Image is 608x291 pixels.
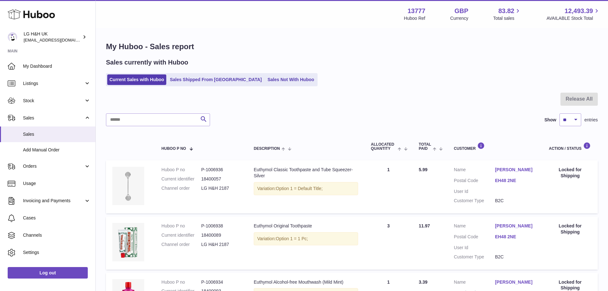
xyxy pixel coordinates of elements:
label: Show [544,117,556,123]
span: Huboo P no [161,147,186,151]
a: Current Sales with Huboo [107,74,166,85]
dt: Name [454,223,495,231]
span: 11.97 [419,223,430,228]
td: 1 [364,160,412,213]
span: Sales [23,131,91,137]
span: Cases [23,215,91,221]
dt: Huboo P no [161,167,201,173]
a: [PERSON_NAME] [495,279,536,285]
dd: P-1006938 [201,223,241,229]
span: Option 1 = 1 Pc; [276,236,308,241]
dd: 18400057 [201,176,241,182]
span: Stock [23,98,84,104]
span: Add Manual Order [23,147,91,153]
strong: 13777 [408,7,425,15]
div: LG H&H UK [24,31,81,43]
span: Sales [23,115,84,121]
span: Invoicing and Payments [23,198,84,204]
div: Locked for Shipping [549,167,591,179]
span: Listings [23,80,84,87]
img: Euthymol_Original_Toothpaste_Image-1.webp [112,223,144,261]
dt: Huboo P no [161,279,201,285]
strong: GBP [454,7,468,15]
span: Orders [23,163,84,169]
div: Customer [454,142,536,151]
dt: Current identifier [161,176,201,182]
dd: 18400089 [201,232,241,238]
span: [EMAIL_ADDRESS][DOMAIN_NAME] [24,37,94,42]
dt: Channel order [161,241,201,248]
dt: Customer Type [454,198,495,204]
a: [PERSON_NAME] [495,223,536,229]
dt: Customer Type [454,254,495,260]
span: Total sales [493,15,522,21]
a: EH48 2NE [495,234,536,240]
dd: LG H&H 2187 [201,185,241,191]
dt: Name [454,167,495,174]
img: Euthymol_Classic_Toothpaste_and_Tube_Squeezer-Silver-Image-4.webp [112,167,144,205]
span: Total paid [419,142,431,151]
a: 12,493.39 AVAILABLE Stock Total [546,7,600,21]
dt: Current identifier [161,232,201,238]
a: 83.82 Total sales [493,7,522,21]
dt: Postal Code [454,178,495,185]
div: Euthymol Classic Toothpaste and Tube Squeezer-Silver [254,167,358,179]
dt: Channel order [161,185,201,191]
span: Channels [23,232,91,238]
h1: My Huboo - Sales report [106,42,598,52]
dt: User Id [454,245,495,251]
span: AVAILABLE Stock Total [546,15,600,21]
span: Option 1 = Default Title; [276,186,323,191]
img: veechen@lghnh.co.uk [8,32,17,42]
dt: Huboo P no [161,223,201,229]
dd: LG H&H 2187 [201,241,241,248]
a: [PERSON_NAME] [495,167,536,173]
div: Euthymol Alcohol-free Mouthwash (Mild Mint) [254,279,358,285]
span: ALLOCATED Quantity [371,142,396,151]
dd: B2C [495,198,536,204]
a: Sales Shipped From [GEOGRAPHIC_DATA] [168,74,264,85]
a: EH48 2NE [495,178,536,184]
dt: Name [454,279,495,287]
dt: Postal Code [454,234,495,241]
div: Currency [450,15,469,21]
a: Sales Not With Huboo [265,74,316,85]
h2: Sales currently with Huboo [106,58,188,67]
dd: P-1006936 [201,167,241,173]
div: Variation: [254,232,358,245]
span: Usage [23,180,91,187]
div: Huboo Ref [404,15,425,21]
span: Settings [23,249,91,256]
span: 3.39 [419,280,427,285]
td: 3 [364,217,412,270]
dd: P-1006934 [201,279,241,285]
span: 12,493.39 [565,7,593,15]
div: Locked for Shipping [549,223,591,235]
span: My Dashboard [23,63,91,69]
div: Euthymol Original Toothpaste [254,223,358,229]
dd: B2C [495,254,536,260]
div: Variation: [254,182,358,195]
a: Log out [8,267,88,279]
span: 5.99 [419,167,427,172]
span: entries [584,117,598,123]
dt: User Id [454,188,495,195]
span: Description [254,147,280,151]
div: Action / Status [549,142,591,151]
span: 83.82 [498,7,514,15]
